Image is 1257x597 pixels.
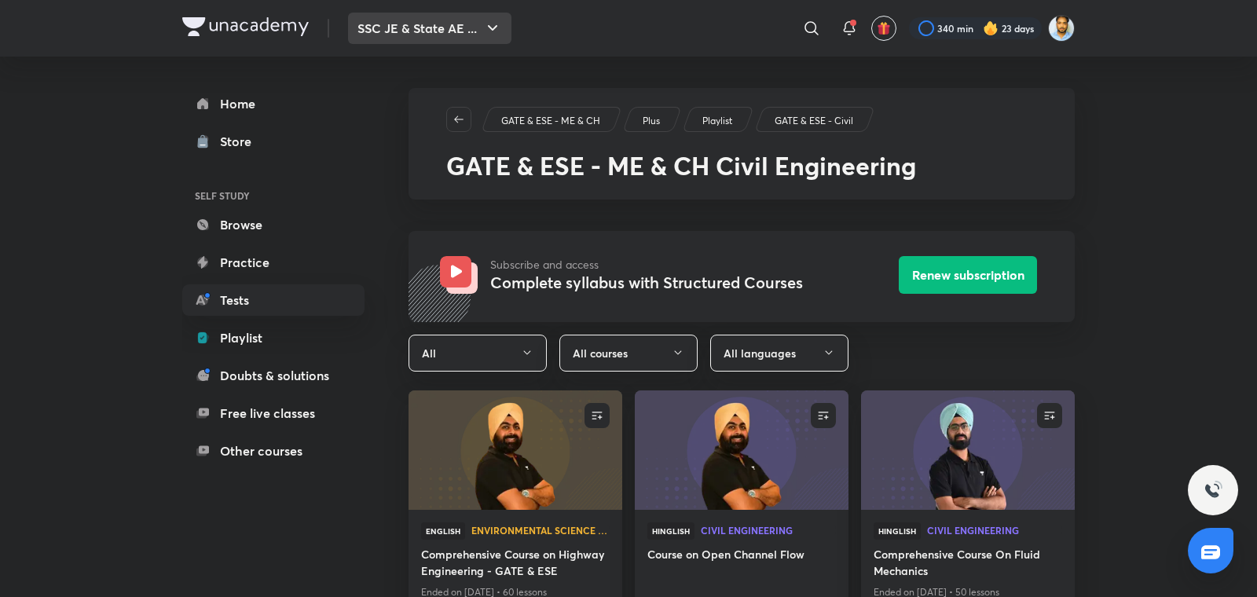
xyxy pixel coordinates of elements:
[478,256,803,273] p: Subscribe and access
[874,546,1062,582] a: Comprehensive Course On Fluid Mechanics
[700,114,735,128] a: Playlist
[421,546,610,582] a: Comprehensive Course on Highway Engineering - GATE & ESE
[182,397,365,429] a: Free live classes
[643,114,660,128] p: Plus
[983,20,999,36] img: streak
[406,389,624,511] img: new-thumbnail
[702,114,732,128] p: Playlist
[775,114,853,128] p: GATE & ESE - Civil
[1048,15,1075,42] img: Kunal Pradeep
[182,284,365,316] a: Tests
[772,114,856,128] a: GATE & ESE - Civil
[927,526,1062,537] a: Civil Engineering
[471,526,610,537] a: Environmental Science and Engineering
[182,17,309,36] img: Company Logo
[701,526,836,535] span: Civil Engineering
[446,148,916,182] span: GATE & ESE - ME & CH Civil Engineering
[478,273,803,292] h3: Complete syllabus with Structured Courses
[874,522,921,540] span: Hinglish
[471,526,610,535] span: Environmental Science and Engineering
[710,335,848,372] button: All languages
[409,390,622,510] a: new-thumbnail
[182,209,365,240] a: Browse
[871,16,896,41] button: avatar
[409,335,547,372] button: All
[899,256,1037,294] button: Renew subscription
[182,17,309,40] a: Company Logo
[927,526,1062,535] span: Civil Engineering
[632,389,850,511] img: new-thumbnail
[559,335,698,372] button: All courses
[640,114,663,128] a: Plus
[701,526,836,537] a: Civil Engineering
[182,126,365,157] a: Store
[647,522,694,540] span: Hinglish
[182,435,365,467] a: Other courses
[220,132,261,151] div: Store
[348,13,511,44] button: SSC JE & State AE ...
[1204,481,1222,500] img: ttu
[182,182,365,209] h6: SELF STUDY
[647,546,836,566] a: Course on Open Channel Flow
[421,522,465,540] span: English
[501,114,600,128] p: GATE & ESE - ME & CH
[861,390,1075,510] a: new-thumbnail
[499,114,603,128] a: GATE & ESE - ME & CH
[182,247,365,278] a: Practice
[182,360,365,391] a: Doubts & solutions
[859,389,1076,511] img: new-thumbnail
[635,390,848,510] a: new-thumbnail
[182,322,365,353] a: Playlist
[182,88,365,119] a: Home
[440,256,478,294] img: Avatar
[877,21,891,35] img: avatar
